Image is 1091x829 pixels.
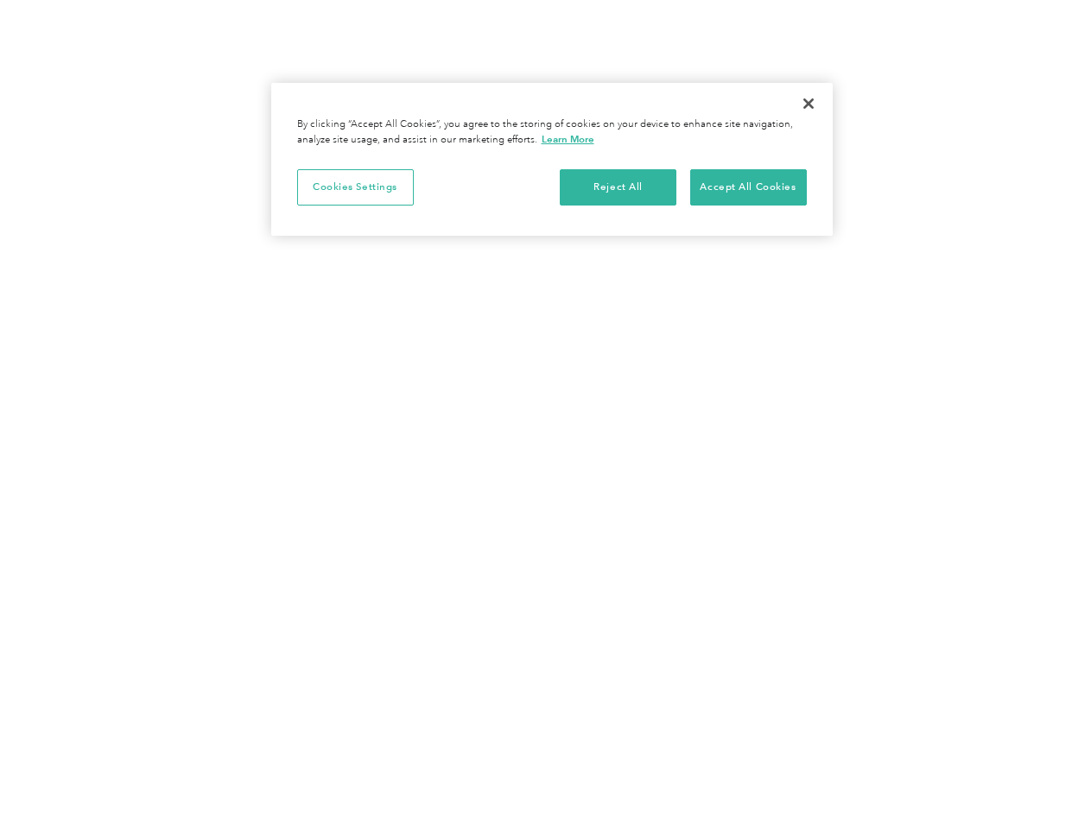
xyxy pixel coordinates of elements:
div: Privacy [271,83,833,236]
button: Accept All Cookies [690,169,807,206]
a: More information about your privacy, opens in a new tab [542,133,594,145]
div: Cookie banner [271,83,833,236]
button: Cookies Settings [297,169,414,206]
div: By clicking “Accept All Cookies”, you agree to the storing of cookies on your device to enhance s... [297,117,807,148]
button: Close [790,85,828,123]
button: Reject All [560,169,676,206]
